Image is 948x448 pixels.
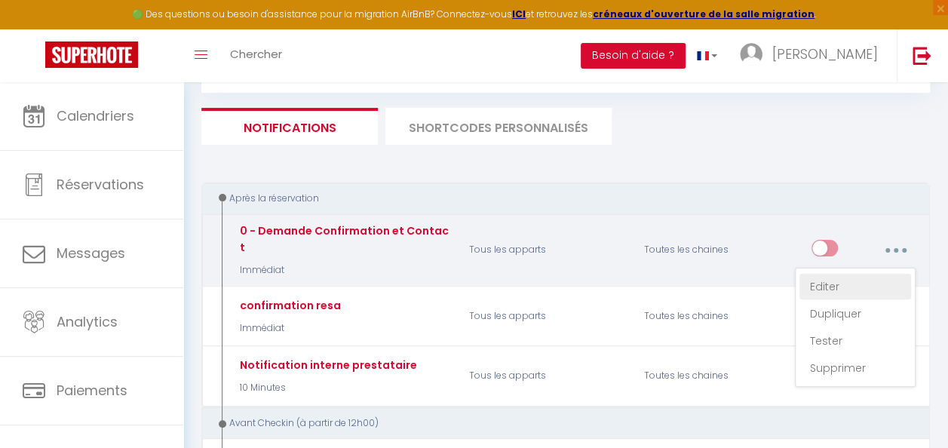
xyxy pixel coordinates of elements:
a: Editer [799,274,911,299]
div: confirmation resa [236,297,341,314]
p: Immédiat [236,263,449,278]
div: Notification interne prestataire [236,357,417,373]
button: Ouvrir le widget de chat LiveChat [12,6,57,51]
p: Tous les apparts [459,294,634,338]
span: Calendriers [57,106,134,125]
a: Tester [799,328,911,354]
span: Réservations [57,175,144,194]
a: ICI [512,8,526,20]
div: 0 - Demande Confirmation et Contact [236,222,449,256]
button: Besoin d'aide ? [581,43,686,69]
a: Supprimer [799,355,911,381]
div: Toutes les chaines [634,222,751,278]
img: Super Booking [45,41,138,68]
div: Toutes les chaines [634,354,751,398]
a: Chercher [219,29,293,82]
span: Chercher [230,46,282,62]
div: Après la réservation [216,192,902,206]
a: ... [PERSON_NAME] [729,29,897,82]
span: Analytics [57,312,118,331]
span: Messages [57,244,125,262]
img: ... [740,43,762,66]
div: Avant Checkin (à partir de 12h00) [216,416,902,431]
p: Tous les apparts [459,354,634,398]
a: Dupliquer [799,301,911,327]
span: [PERSON_NAME] [772,44,878,63]
p: Immédiat [236,321,341,336]
li: Notifications [201,108,378,145]
span: Paiements [57,381,127,400]
div: Toutes les chaines [634,294,751,338]
img: logout [913,46,931,65]
a: créneaux d'ouverture de la salle migration [593,8,815,20]
li: SHORTCODES PERSONNALISÉS [385,108,612,145]
p: Tous les apparts [459,222,634,278]
p: 10 Minutes [236,381,417,395]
